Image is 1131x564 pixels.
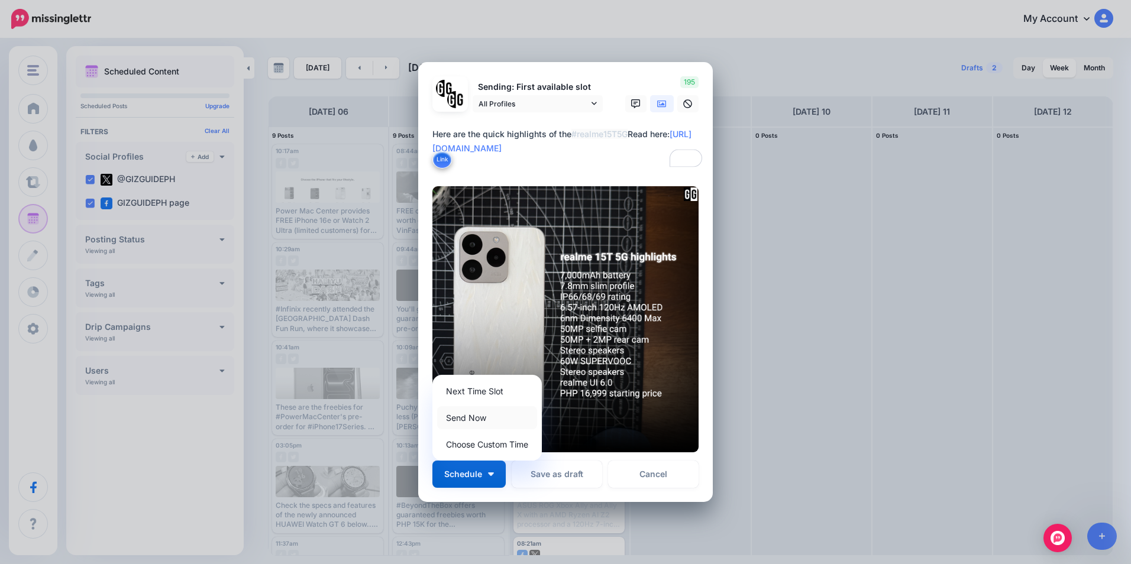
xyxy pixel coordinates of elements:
[436,80,453,97] img: 353459792_649996473822713_4483302954317148903_n-bsa138318.png
[432,461,506,488] button: Schedule
[488,472,494,476] img: arrow-down-white.png
[437,433,537,456] a: Choose Custom Time
[608,461,699,488] a: Cancel
[432,186,699,452] img: XTZ8RR3D0ZJKMNMG00B0M8NSAVS9LCTT.png
[437,406,537,429] a: Send Now
[432,151,452,168] button: Link
[1043,524,1072,552] div: Open Intercom Messenger
[447,91,464,108] img: JT5sWCfR-79925.png
[432,127,705,170] textarea: To enrich screen reader interactions, please activate Accessibility in Grammarly extension settings
[479,98,589,110] span: All Profiles
[680,76,699,88] span: 195
[444,470,482,478] span: Schedule
[473,80,603,94] p: Sending: First available slot
[473,95,603,112] a: All Profiles
[432,127,705,155] div: Here are the quick highlights of the Read here:
[432,375,542,461] div: Schedule
[512,461,602,488] button: Save as draft
[437,380,537,403] a: Next Time Slot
